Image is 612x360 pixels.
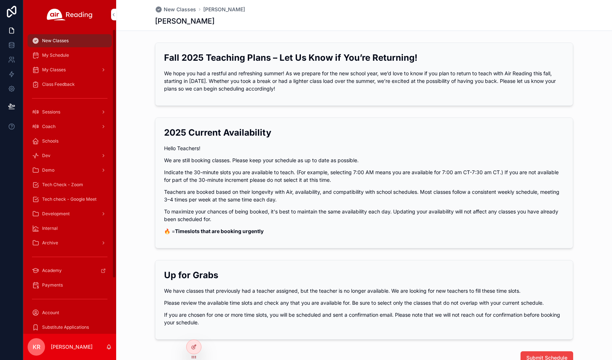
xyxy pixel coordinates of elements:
a: Account [28,306,112,319]
p: Please review the available time slots and check any that you are available for. Be sure to selec... [164,299,564,307]
span: My Schedule [42,52,69,58]
span: Archive [42,240,58,246]
span: Sessions [42,109,60,115]
strong: Timeslots that are booking urgently [175,228,264,234]
p: Indicate the 30-minute slots you are available to teach. (For example, selecting 7:00 AM means yo... [164,168,564,184]
a: My Schedule [28,49,112,62]
h2: Fall 2025 Teaching Plans – Let Us Know if You’re Returning! [164,52,564,64]
a: Coach [28,120,112,133]
a: Tech Check - Zoom [28,178,112,191]
span: Account [42,310,59,316]
p: Teachers are booked based on their longevity with Air, availability, and compatibility with schoo... [164,188,564,203]
a: Class Feedback [28,78,112,91]
p: We hope you had a restful and refreshing summer! As we prepare for the new school year, we’d love... [164,69,564,92]
a: New Classes [28,34,112,47]
p: We are still booking classes. Please keep your schedule as up to date as possible. [164,156,564,164]
span: Coach [42,124,56,129]
p: To maximize your chances of being booked, it's best to maintain the same availability each day. U... [164,208,564,223]
a: Dev [28,149,112,162]
span: Demo [42,167,54,173]
span: Dev [42,153,50,159]
span: Tech check - Google Meet [42,196,97,202]
span: KR [33,343,40,351]
a: Archive [28,236,112,249]
a: Internal [28,222,112,235]
a: Academy [28,264,112,277]
div: scrollable content [23,29,116,334]
span: Payments [42,282,63,288]
span: New Classes [42,38,69,44]
span: Development [42,211,70,217]
span: Class Feedback [42,81,75,87]
img: App logo [47,9,93,20]
a: My Classes [28,63,112,76]
a: Demo [28,164,112,177]
h1: [PERSON_NAME] [155,16,215,26]
span: Substitute Applications [42,324,89,330]
h2: 2025 Current Availability [164,127,564,139]
p: 🔥 = [164,227,564,235]
span: Tech Check - Zoom [42,182,83,188]
a: Tech check - Google Meet [28,193,112,206]
span: Internal [42,225,58,231]
h2: Up for Grabs [164,269,564,281]
p: We have classes that previously had a teacher assigned, but the teacher is no longer available. W... [164,287,564,295]
a: Schools [28,135,112,148]
p: [PERSON_NAME] [51,343,93,351]
p: Hello Teachers! [164,144,564,152]
span: Schools [42,138,58,144]
a: New Classes [155,6,196,13]
a: Development [28,207,112,220]
a: Substitute Applications [28,321,112,334]
a: [PERSON_NAME] [203,6,245,13]
span: Academy [42,268,62,273]
a: Payments [28,279,112,292]
span: My Classes [42,67,66,73]
p: If you are chosen for one or more time slots, you will be scheduled and sent a confirmation email... [164,311,564,326]
a: Sessions [28,105,112,119]
span: New Classes [164,6,196,13]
